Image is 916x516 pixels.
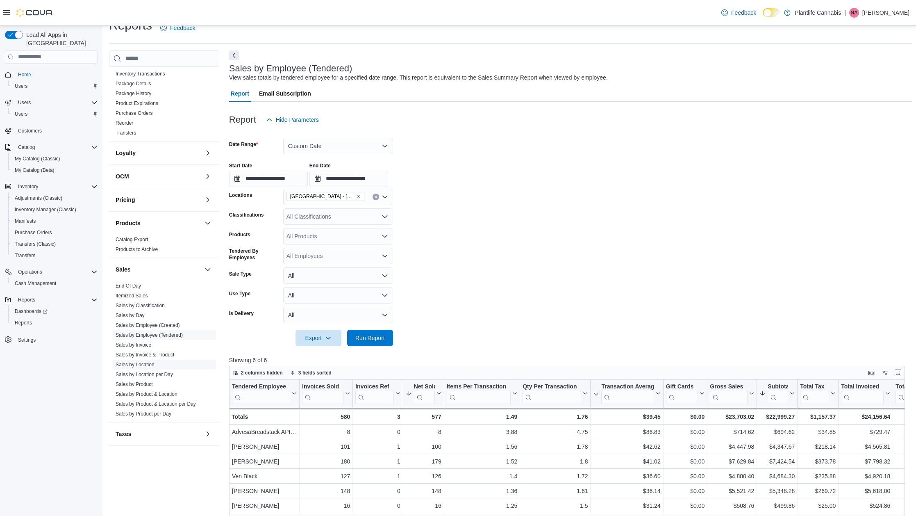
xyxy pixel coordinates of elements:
[2,68,101,80] button: Home
[841,442,890,452] div: $4,565.81
[109,235,219,258] div: Products
[15,218,36,224] span: Manifests
[795,8,841,18] p: Plantlife Cannabis
[300,330,336,346] span: Export
[116,80,151,87] span: Package Details
[15,320,32,326] span: Reports
[666,442,705,452] div: $0.00
[229,290,250,297] label: Use Type
[116,292,148,299] span: Itemized Sales
[229,231,250,238] label: Products
[15,206,76,213] span: Inventory Manager (Classic)
[15,195,62,201] span: Adjustments (Classic)
[8,153,101,164] button: My Catalog (Classic)
[229,248,280,261] label: Tendered By Employees
[15,142,38,152] button: Catalog
[116,302,165,309] span: Sales by Classification
[11,279,59,288] a: Cash Management
[116,361,155,368] span: Sales by Location
[116,90,151,97] span: Package History
[851,8,858,18] span: NA
[447,442,518,452] div: 1.56
[355,457,400,466] div: 1
[116,401,196,407] span: Sales by Product & Location per Day
[447,427,518,437] div: 3.88
[15,280,56,287] span: Cash Management
[523,457,588,466] div: 1.8
[800,412,836,422] div: $1,157.37
[287,368,335,378] button: 3 fields sorted
[11,228,55,237] a: Purchase Orders
[2,333,101,345] button: Settings
[11,216,39,226] a: Manifests
[710,383,748,404] div: Gross Sales
[11,81,31,91] a: Users
[116,219,141,227] h3: Products
[11,193,66,203] a: Adjustments (Classic)
[116,219,201,227] button: Products
[15,229,52,236] span: Purchase Orders
[15,126,45,136] a: Customers
[759,383,795,404] button: Subtotal
[593,427,660,437] div: $86.83
[867,368,877,378] button: Keyboard shortcuts
[666,383,698,390] div: Gift Cards
[116,265,131,274] h3: Sales
[18,99,31,106] span: Users
[8,317,101,329] button: Reports
[116,71,165,77] a: Inventory Transactions
[116,247,158,252] a: Products to Archive
[11,251,98,260] span: Transfers
[298,370,332,376] span: 3 fields sorted
[18,183,38,190] span: Inventory
[759,427,795,437] div: $694.62
[283,138,393,154] button: Custom Date
[15,182,98,192] span: Inventory
[841,383,884,404] div: Total Invoiced
[356,194,361,199] button: Remove Edmonton - Albany from selection in this group
[116,371,173,378] span: Sales by Location per Day
[116,352,174,358] span: Sales by Invoice & Product
[800,457,836,466] div: $373.78
[11,205,80,215] a: Inventory Manager (Classic)
[731,9,756,17] span: Feedback
[2,142,101,153] button: Catalog
[2,125,101,137] button: Customers
[116,283,141,289] a: End Of Day
[229,356,912,364] p: Showing 6 of 6
[841,457,890,466] div: $7,798.32
[8,204,101,215] button: Inventory Manager (Classic)
[841,383,890,404] button: Total Invoiced
[382,233,388,240] button: Open list of options
[382,213,388,220] button: Open list of options
[116,332,183,338] a: Sales by Employee (Tendered)
[116,130,136,136] span: Transfers
[862,8,909,18] p: [PERSON_NAME]
[718,5,759,21] a: Feedback
[15,241,56,247] span: Transfers (Classic)
[116,303,165,308] a: Sales by Classification
[229,115,256,125] h3: Report
[523,442,588,452] div: 1.78
[11,318,35,328] a: Reports
[232,457,297,466] div: [PERSON_NAME]
[768,383,788,404] div: Subtotal
[229,64,352,73] h3: Sales by Employee (Tendered)
[355,334,385,342] span: Run Report
[8,250,101,261] button: Transfers
[710,457,754,466] div: $7,629.84
[229,73,608,82] div: View sales totals by tendered employee for a specified date range. This report is equivalent to t...
[11,306,98,316] span: Dashboards
[116,391,177,397] a: Sales by Product & Location
[116,172,201,180] button: OCM
[15,83,27,89] span: Users
[8,238,101,250] button: Transfers (Classic)
[405,383,441,404] button: Net Sold
[666,383,698,404] div: Gift Card Sales
[116,196,201,204] button: Pricing
[116,283,141,289] span: End Of Day
[116,322,180,328] a: Sales by Employee (Created)
[405,412,441,422] div: 577
[11,81,98,91] span: Users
